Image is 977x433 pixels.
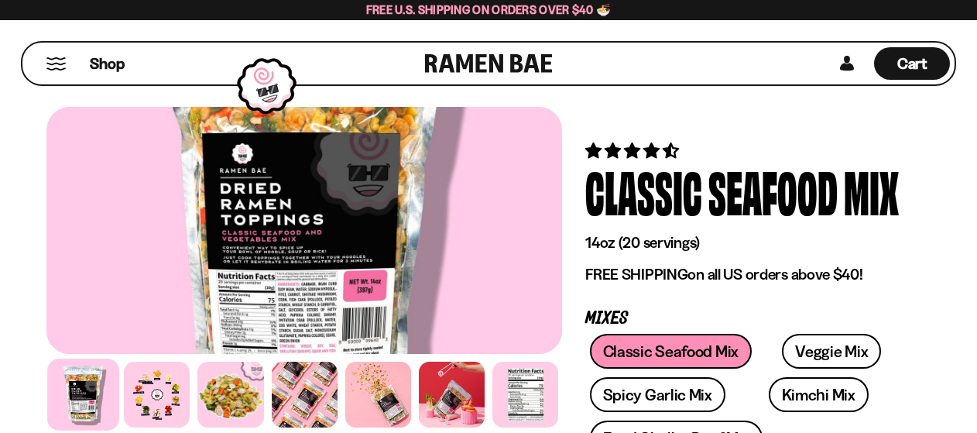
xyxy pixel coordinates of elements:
[585,311,907,326] p: Mixes
[897,54,927,73] span: Cart
[90,47,125,80] a: Shop
[585,162,702,220] div: Classic
[782,334,881,369] a: Veggie Mix
[366,2,612,17] span: Free U.S. Shipping on Orders over $40 🍜
[590,377,725,412] a: Spicy Garlic Mix
[844,162,899,220] div: Mix
[585,265,907,284] p: on all US orders above $40!
[708,162,838,220] div: Seafood
[585,265,687,284] strong: FREE SHIPPING
[46,57,67,70] button: Mobile Menu Trigger
[585,233,907,253] p: 14oz (20 servings)
[769,377,869,412] a: Kimchi Mix
[585,141,682,160] span: 4.68 stars
[874,43,950,84] div: Cart
[90,53,125,74] span: Shop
